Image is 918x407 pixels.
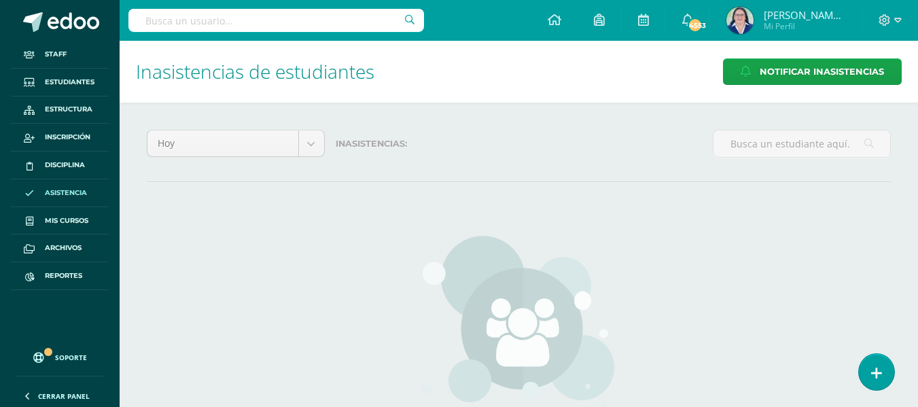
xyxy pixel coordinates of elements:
a: Disciplina [11,152,109,179]
span: Reportes [45,270,82,281]
span: [PERSON_NAME][US_STATE] [764,8,845,22]
a: Soporte [16,339,103,372]
a: Mis cursos [11,207,109,235]
input: Busca un estudiante aquí... [713,130,890,157]
span: Estructura [45,104,92,115]
span: Soporte [55,353,87,362]
span: Inasistencias de estudiantes [136,58,374,84]
label: Inasistencias: [336,130,703,158]
span: 4553 [688,18,703,33]
a: Inscripción [11,124,109,152]
span: Mis cursos [45,215,88,226]
span: Archivos [45,243,82,253]
span: Cerrar panel [38,391,90,401]
a: Staff [11,41,109,69]
span: Estudiantes [45,77,94,88]
span: Notificar Inasistencias [760,59,884,84]
span: Staff [45,49,67,60]
a: Reportes [11,262,109,290]
span: Mi Perfil [764,20,845,32]
a: Estructura [11,96,109,124]
input: Busca un usuario... [128,9,424,32]
span: Hoy [158,130,288,156]
a: Estudiantes [11,69,109,96]
img: 8369efb87e5cb66e5f59332c9f6b987d.png [726,7,754,34]
a: Asistencia [11,179,109,207]
span: Inscripción [45,132,90,143]
span: Asistencia [45,188,87,198]
a: Hoy [147,130,324,156]
a: Notificar Inasistencias [723,58,902,85]
span: Disciplina [45,160,85,171]
a: Archivos [11,234,109,262]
